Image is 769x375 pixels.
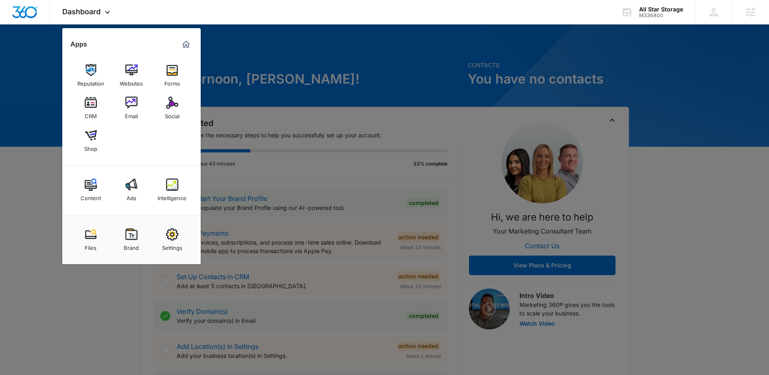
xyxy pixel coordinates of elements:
[21,21,90,28] div: Domain: [DOMAIN_NAME]
[165,109,180,119] div: Social
[157,224,188,255] a: Settings
[116,93,147,124] a: Email
[158,191,186,201] div: Intelligence
[31,48,73,53] div: Domain Overview
[157,93,188,124] a: Social
[90,48,137,53] div: Keywords by Traffic
[75,60,106,91] a: Reputation
[13,13,20,20] img: logo_orange.svg
[75,224,106,255] a: Files
[62,7,101,16] span: Dashboard
[13,21,20,28] img: website_grey.svg
[157,60,188,91] a: Forms
[639,6,683,13] div: account name
[85,109,97,119] div: CRM
[84,141,97,152] div: Shop
[116,60,147,91] a: Websites
[75,93,106,124] a: CRM
[81,47,88,54] img: tab_keywords_by_traffic_grey.svg
[85,240,96,251] div: Files
[180,38,193,51] a: Marketing 360® Dashboard
[70,40,87,48] h2: Apps
[120,76,143,87] div: Websites
[127,191,136,201] div: Ads
[81,191,101,201] div: Content
[75,125,106,156] a: Shop
[116,224,147,255] a: Brand
[75,174,106,205] a: Content
[22,47,28,54] img: tab_domain_overview_orange.svg
[639,13,683,18] div: account id
[23,13,40,20] div: v 4.0.25
[164,76,180,87] div: Forms
[124,240,139,251] div: Brand
[125,109,138,119] div: Email
[157,174,188,205] a: Intelligence
[77,76,104,87] div: Reputation
[162,240,182,251] div: Settings
[116,174,147,205] a: Ads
